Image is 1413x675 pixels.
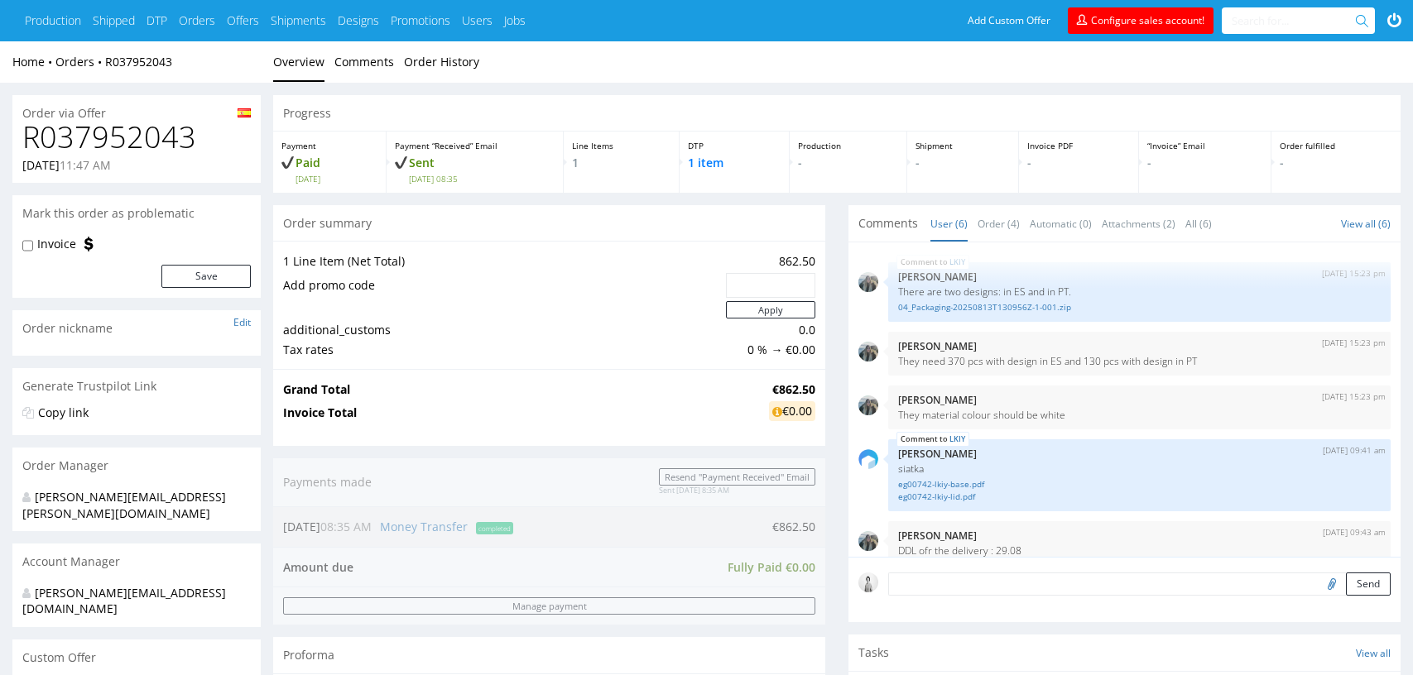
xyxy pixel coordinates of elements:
[1027,155,1130,171] p: -
[271,12,326,29] a: Shipments
[60,157,111,173] span: 11:47 AM
[798,140,898,151] p: Production
[898,529,1381,542] p: [PERSON_NAME]
[161,265,251,288] button: Save
[1322,337,1386,349] p: [DATE] 15:23 pm
[462,12,493,29] a: Users
[334,41,394,82] a: Comments
[772,381,815,397] strong: €862.50
[1346,572,1391,596] button: Send
[12,368,261,405] div: Generate Trustpilot Link
[858,531,878,551] img: regular_mini_magick20250702-42-x1tt6f.png
[1027,140,1130,151] p: Invoice PDF
[898,462,1381,475] p: siatka
[22,157,111,174] p: [DATE]
[283,381,350,397] strong: Grand Total
[1341,217,1391,231] a: View all (6)
[227,12,259,29] a: Offers
[1280,155,1392,171] p: -
[1102,206,1175,242] a: Attachments (2)
[105,54,172,69] a: R037952043
[798,155,898,171] p: -
[898,285,1381,298] p: There are two designs: in ES and in PT.
[391,12,450,29] a: Promotions
[1232,7,1358,34] input: Search for...
[93,12,135,29] a: Shipped
[338,12,379,29] a: Designs
[949,256,965,269] a: LKIY
[395,140,555,151] p: Payment “Received” Email
[238,108,251,117] img: es-e9aa6fcf5e814e25b7462ed594643e25979cf9c04f3a68197b5755b476ac38a7.png
[409,173,555,184] span: [DATE] 08:35
[12,310,261,347] div: Order nickname
[898,478,1381,491] a: eg00742-lkiy-base.pdf
[12,54,55,69] a: Home
[233,315,251,329] a: Edit
[1147,155,1262,171] p: -
[858,572,878,592] img: regular_mini_magick20250217-67-8fwj5m.jpg
[688,155,781,171] p: 1 item
[916,140,1010,151] p: Shipment
[722,320,815,340] td: 0.0
[1185,206,1212,242] a: All (6)
[898,544,1381,557] p: DDL ofr the delivery : 29.08
[273,637,825,673] div: Proforma
[898,409,1381,421] p: They material colour should be white
[22,121,251,154] h1: R037952043
[179,12,215,29] a: Orders
[1322,267,1386,280] p: [DATE] 15:23 pm
[22,585,238,617] div: [PERSON_NAME][EMAIL_ADDRESS][DOMAIN_NAME]
[898,355,1381,367] p: They need 370 pcs with design in ES and 130 pcs with design in PT
[12,448,261,484] div: Order Manager
[769,401,815,421] div: €0.00
[722,340,815,360] td: 0 % → €0.00
[1322,390,1386,403] p: [DATE] 15:23 pm
[504,12,526,29] a: Jobs
[12,95,261,122] div: Order via Offer
[1356,646,1391,660] a: View all
[283,251,722,271] td: 1 Line Item (Net Total)
[898,270,1381,283] p: [PERSON_NAME]
[404,41,479,82] a: Order History
[726,301,815,318] button: Apply
[1323,444,1386,457] p: [DATE] 09:41 am
[959,7,1060,34] a: Add Custom Offer
[296,173,377,184] span: [DATE]
[688,140,781,151] p: DTP
[898,301,1381,314] a: 04_Packaging-20250813T130956Z-1-001.zip
[916,155,1010,171] p: -
[55,54,105,69] a: Orders
[38,405,89,420] a: Copy link
[858,644,889,661] span: Tasks
[12,543,261,580] div: Account Manager
[22,489,238,521] div: [PERSON_NAME][EMAIL_ADDRESS][PERSON_NAME][DOMAIN_NAME]
[283,340,722,360] td: Tax rates
[949,433,965,446] a: LKIY
[25,12,81,29] a: Production
[1147,140,1262,151] p: “Invoice” Email
[283,271,722,299] td: Add promo code
[930,206,968,242] a: User (6)
[12,195,261,232] div: Mark this order as problematic
[1323,526,1386,539] p: [DATE] 09:43 am
[898,394,1381,406] p: [PERSON_NAME]
[858,342,878,361] img: regular_mini_magick20250702-42-x1tt6f.png
[722,251,815,271] td: 862.50
[1068,7,1214,34] a: Configure sales account!
[281,140,377,151] p: Payment
[273,205,825,242] div: Order summary
[273,95,1401,132] div: Progress
[1091,13,1204,27] span: Configure sales account!
[858,215,918,232] span: Comments
[283,405,357,420] strong: Invoice Total
[898,448,1381,460] p: [PERSON_NAME]
[978,206,1020,242] a: Order (4)
[858,395,878,415] img: regular_mini_magick20250702-42-x1tt6f.png
[898,491,1381,503] a: eg00742-lkiy-lid.pdf
[80,236,97,252] img: icon-invoice-flag.svg
[281,155,377,184] p: Paid
[858,272,878,292] img: regular_mini_magick20250702-42-x1tt6f.png
[572,155,670,171] p: 1
[858,449,878,469] img: share_image_120x120.png
[37,236,76,252] label: Invoice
